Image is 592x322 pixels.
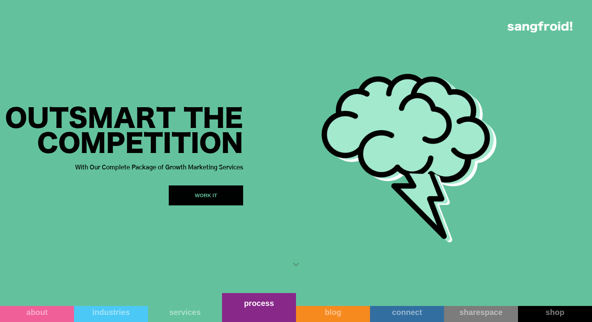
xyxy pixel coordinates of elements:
[222,299,296,308] div: process
[296,308,370,317] div: blog
[444,308,518,317] div: sharespace
[507,22,572,32] img: logo
[222,293,296,322] a: process
[148,306,222,322] a: services
[370,308,444,317] div: connect
[518,308,592,317] div: shop
[296,306,370,322] a: blog
[74,306,148,322] a: industries
[169,185,243,205] a: WORK IT
[74,308,148,317] div: industries
[148,308,222,317] div: services
[304,148,327,152] a: privacy policy
[444,306,518,322] a: sharespace
[195,191,217,199] div: WORK IT
[370,306,444,322] a: connect
[518,306,592,322] a: shop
